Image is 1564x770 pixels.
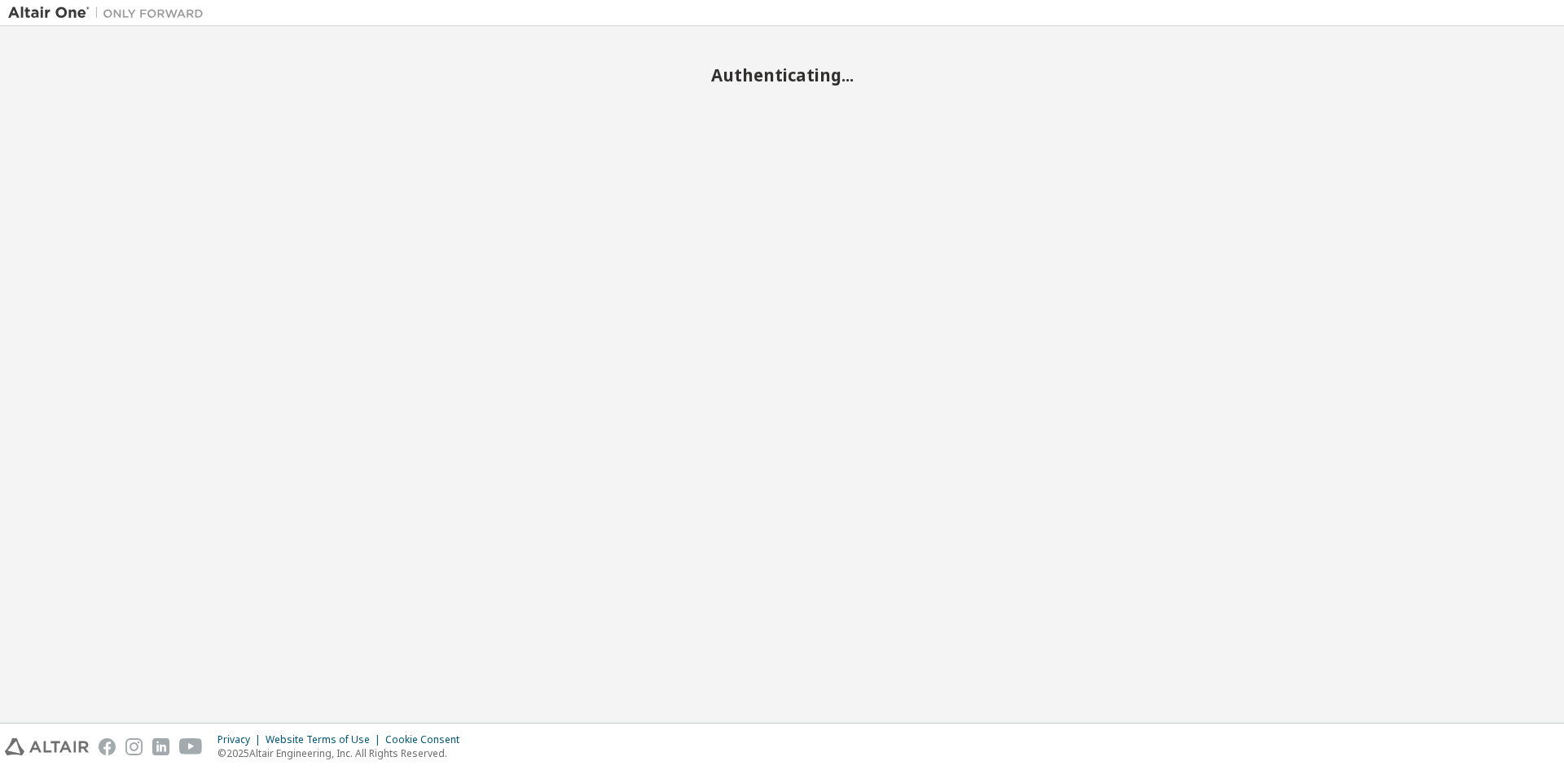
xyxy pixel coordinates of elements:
[266,733,385,746] div: Website Terms of Use
[125,738,143,755] img: instagram.svg
[99,738,116,755] img: facebook.svg
[217,733,266,746] div: Privacy
[179,738,203,755] img: youtube.svg
[152,738,169,755] img: linkedin.svg
[385,733,469,746] div: Cookie Consent
[5,738,89,755] img: altair_logo.svg
[217,746,469,760] p: © 2025 Altair Engineering, Inc. All Rights Reserved.
[8,64,1556,86] h2: Authenticating...
[8,5,212,21] img: Altair One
